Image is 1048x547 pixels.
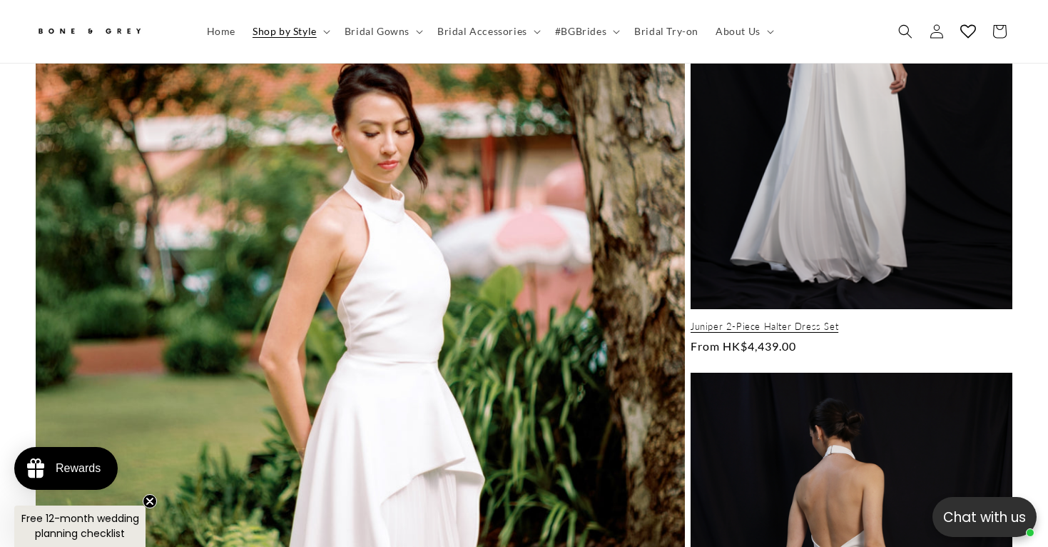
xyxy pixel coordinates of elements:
[691,321,1012,333] a: Juniper 2-Piece Halter Dress Set
[634,25,698,38] span: Bridal Try-on
[143,494,157,508] button: Close teaser
[932,497,1037,537] button: Open chatbox
[198,16,244,46] a: Home
[31,14,184,49] a: Bone and Grey Bridal
[244,16,336,46] summary: Shop by Style
[21,511,139,541] span: Free 12-month wedding planning checklist
[207,25,235,38] span: Home
[253,25,317,38] span: Shop by Style
[626,16,707,46] a: Bridal Try-on
[890,16,921,47] summary: Search
[336,16,429,46] summary: Bridal Gowns
[716,25,760,38] span: About Us
[36,20,143,44] img: Bone and Grey Bridal
[14,506,146,547] div: Free 12-month wedding planning checklistClose teaser
[345,25,409,38] span: Bridal Gowns
[546,16,626,46] summary: #BGBrides
[707,16,780,46] summary: About Us
[56,462,101,475] div: Rewards
[437,25,527,38] span: Bridal Accessories
[555,25,606,38] span: #BGBrides
[429,16,546,46] summary: Bridal Accessories
[932,507,1037,528] p: Chat with us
